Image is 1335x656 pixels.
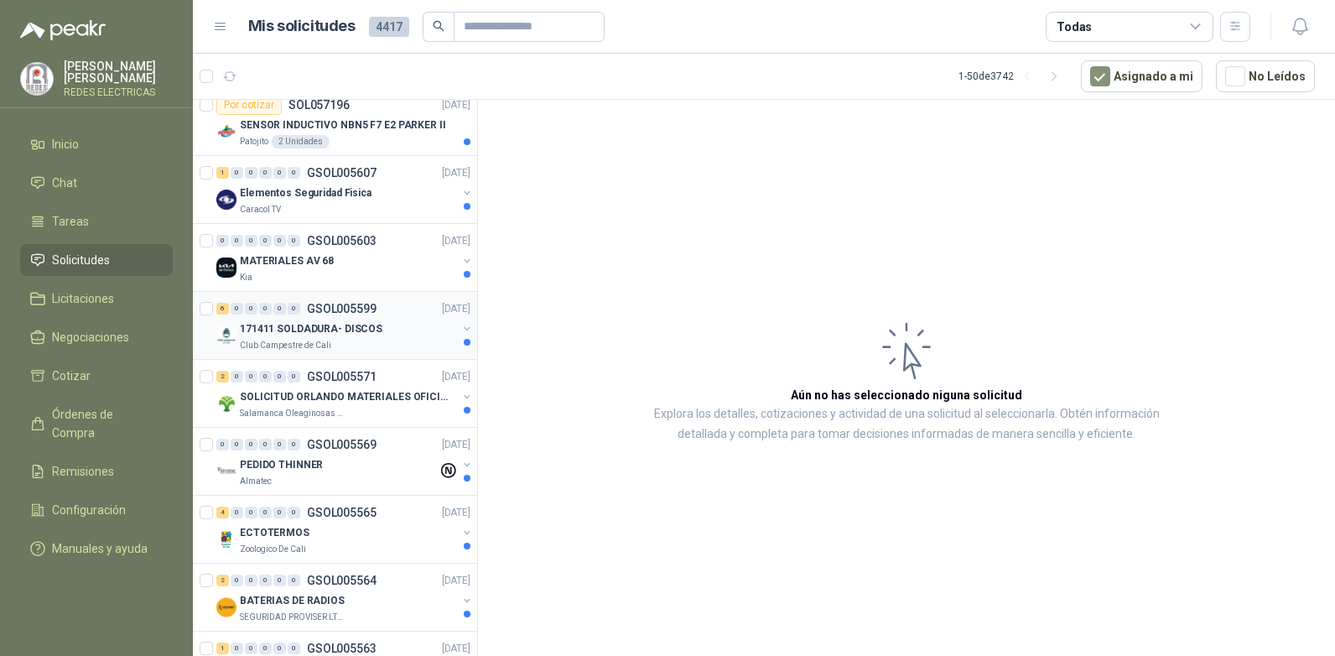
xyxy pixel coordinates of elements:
[259,439,272,450] div: 0
[231,643,243,654] div: 0
[240,407,345,420] p: Salamanca Oleaginosas SAS
[288,643,300,654] div: 0
[20,360,173,392] a: Cotizar
[307,303,377,315] p: GSOL005599
[216,435,474,488] a: 0 0 0 0 0 0 GSOL005569[DATE] Company LogoPEDIDO THINNERAlmatec
[52,462,114,481] span: Remisiones
[231,507,243,518] div: 0
[20,533,173,565] a: Manuales y ayuda
[240,135,268,148] p: Patojito
[245,235,257,247] div: 0
[20,20,106,40] img: Logo peakr
[273,167,286,179] div: 0
[248,14,356,39] h1: Mis solicitudes
[52,251,110,269] span: Solicitudes
[240,185,371,201] p: Elementos Seguridad Fisica
[231,371,243,383] div: 0
[216,439,229,450] div: 0
[259,575,272,586] div: 0
[273,643,286,654] div: 0
[307,643,377,654] p: GSOL005563
[646,404,1167,445] p: Explora los detalles, cotizaciones y actividad de una solicitud al seleccionarla. Obtén informaci...
[259,303,272,315] div: 0
[20,206,173,237] a: Tareas
[216,597,236,617] img: Company Logo
[20,321,173,353] a: Negociaciones
[307,575,377,586] p: GSOL005564
[273,575,286,586] div: 0
[216,303,229,315] div: 6
[442,233,470,249] p: [DATE]
[442,505,470,521] p: [DATE]
[20,244,173,276] a: Solicitudes
[240,389,449,405] p: SOLICITUD ORLANDO MATERIALES OFICINA - CALI
[216,461,236,482] img: Company Logo
[52,501,126,519] span: Configuración
[288,303,300,315] div: 0
[52,212,89,231] span: Tareas
[259,507,272,518] div: 0
[216,570,474,624] a: 2 0 0 0 0 0 GSOL005564[DATE] Company LogoBATERIAS DE RADIOSSEGURIDAD PROVISER LTDA
[791,386,1022,404] h3: Aún no has seleccionado niguna solicitud
[433,20,444,32] span: search
[20,494,173,526] a: Configuración
[272,135,330,148] div: 2 Unidades
[231,575,243,586] div: 0
[216,507,229,518] div: 4
[52,289,114,308] span: Licitaciones
[64,60,173,84] p: [PERSON_NAME] [PERSON_NAME]
[288,439,300,450] div: 0
[216,122,236,142] img: Company Logo
[259,643,272,654] div: 0
[216,190,236,210] img: Company Logo
[288,99,350,111] p: SOL057196
[52,328,129,346] span: Negociaciones
[240,475,272,488] p: Almatec
[245,371,257,383] div: 0
[231,439,243,450] div: 0
[245,303,257,315] div: 0
[193,88,477,156] a: Por cotizarSOL057196[DATE] Company LogoSENSOR INDUCTIVO NBN5 F7 E2 PARKER IIPatojito2 Unidades
[20,398,173,449] a: Órdenes de Compra
[240,525,309,541] p: ECTOTERMOS
[259,371,272,383] div: 0
[442,165,470,181] p: [DATE]
[52,367,91,385] span: Cotizar
[216,393,236,414] img: Company Logo
[273,303,286,315] div: 0
[245,643,257,654] div: 0
[1081,60,1203,92] button: Asignado a mi
[216,325,236,346] img: Company Logo
[442,573,470,589] p: [DATE]
[216,371,229,383] div: 2
[245,167,257,179] div: 0
[216,258,236,278] img: Company Logo
[307,167,377,179] p: GSOL005607
[52,135,79,154] span: Inicio
[307,371,377,383] p: GSOL005571
[216,235,229,247] div: 0
[288,167,300,179] div: 0
[20,128,173,160] a: Inicio
[216,231,474,284] a: 0 0 0 0 0 0 GSOL005603[DATE] Company LogoMATERIALES AV 68Kia
[216,502,474,556] a: 4 0 0 0 0 0 GSOL005565[DATE] Company LogoECTOTERMOSZoologico De Cali
[1216,60,1315,92] button: No Leídos
[216,575,229,586] div: 2
[288,371,300,383] div: 0
[958,63,1067,90] div: 1 - 50 de 3742
[442,369,470,385] p: [DATE]
[240,593,345,609] p: BATERIAS DE RADIOS
[240,203,281,216] p: Caracol TV
[442,437,470,453] p: [DATE]
[231,235,243,247] div: 0
[307,507,377,518] p: GSOL005565
[240,117,446,133] p: SENSOR INDUCTIVO NBN5 F7 E2 PARKER II
[240,253,334,269] p: MATERIALES AV 68
[231,303,243,315] div: 0
[273,507,286,518] div: 0
[273,439,286,450] div: 0
[1057,18,1092,36] div: Todas
[216,367,474,420] a: 2 0 0 0 0 0 GSOL005571[DATE] Company LogoSOLICITUD ORLANDO MATERIALES OFICINA - CALISalamanca Ole...
[245,575,257,586] div: 0
[307,439,377,450] p: GSOL005569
